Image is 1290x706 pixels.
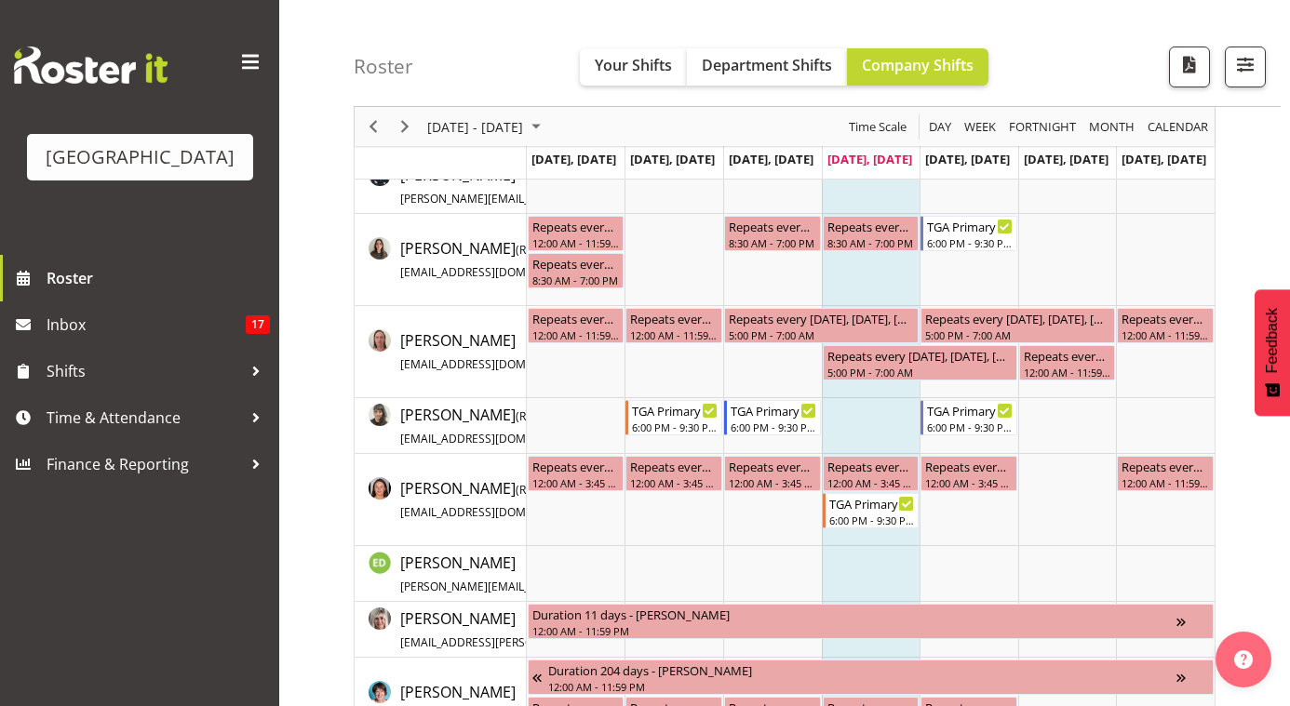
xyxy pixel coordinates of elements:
[246,315,270,334] span: 17
[862,55,974,75] span: Company Shifts
[400,329,660,374] a: [PERSON_NAME][EMAIL_ADDRESS][DOMAIN_NAME]
[846,115,910,139] button: Time Scale
[847,48,988,86] button: Company Shifts
[1086,115,1138,139] button: Timeline Month
[47,450,242,478] span: Finance & Reporting
[925,327,1110,342] div: 5:00 PM - 7:00 AM
[400,553,835,595] span: [PERSON_NAME]
[823,216,920,251] div: Dillyn Shine"s event - Repeats every monday, wednesday, thursday - Dillyn Shine Begin From Thursd...
[47,357,242,385] span: Shifts
[729,457,816,475] div: Repeats every [DATE], [DATE], [DATE], [DATE], [DATE] - [PERSON_NAME]
[927,401,1013,420] div: TGA Primary Music Fest. Songs from Sunny Days
[1024,151,1109,167] span: [DATE], [DATE]
[702,55,832,75] span: Department Shifts
[729,151,813,167] span: [DATE], [DATE]
[827,475,915,490] div: 12:00 AM - 3:45 PM
[532,309,620,327] div: Repeats every [DATE], [DATE], [DATE], [DATE] - [PERSON_NAME]
[528,308,625,343] div: Dion Stewart"s event - Repeats every monday, tuesday, saturday, sunday - Dion Stewart Begin From ...
[829,494,915,513] div: TGA Primary Music Fest. Songs from Sunny Days
[400,191,673,206] span: [PERSON_NAME][EMAIL_ADDRESS][DOMAIN_NAME]
[1122,457,1209,475] div: Repeats every [DATE] - [PERSON_NAME]
[1006,115,1080,139] button: Fortnight
[625,400,722,435] div: Dominique Vogler"s event - TGA Primary Music Fest. Songs from Sunny Days Begin From Tuesday, Augu...
[1019,345,1116,380] div: Dion Stewart"s event - Repeats every monday, tuesday, saturday, sunday - Dion Stewart Begin From ...
[519,482,553,498] span: RH 3.5
[595,55,672,75] span: Your Shifts
[580,48,687,86] button: Your Shifts
[355,158,527,214] td: David Tauranga resource
[528,659,1214,695] div: Fiona Macnab"s event - Duration 204 days - Fiona Macnab Begin From Monday, March 10, 2025 at 12:0...
[724,216,821,251] div: Dillyn Shine"s event - Repeats every monday, wednesday, thursday - Dillyn Shine Begin From Wednes...
[355,454,527,546] td: Elea Hargreaves resource
[1087,115,1136,139] span: Month
[424,115,549,139] button: August 25 - 31, 2025
[827,235,915,250] div: 8:30 AM - 7:00 PM
[528,604,1214,639] div: Emma Johns"s event - Duration 11 days - Emma Johns Begin From Monday, August 25, 2025 at 12:00:00...
[630,151,715,167] span: [DATE], [DATE]
[46,143,235,171] div: [GEOGRAPHIC_DATA]
[625,308,722,343] div: Dion Stewart"s event - Repeats every monday, tuesday, saturday, sunday - Dion Stewart Begin From ...
[400,264,585,280] span: [EMAIL_ADDRESS][DOMAIN_NAME]
[823,456,920,491] div: Elea Hargreaves"s event - Repeats every monday, tuesday, wednesday, thursday, friday - Elea Hargr...
[519,408,559,424] span: RH 10.5
[1122,475,1209,490] div: 12:00 AM - 11:59 PM
[925,151,1010,167] span: [DATE], [DATE]
[827,457,915,475] div: Repeats every [DATE], [DATE], [DATE], [DATE], [DATE] - [PERSON_NAME]
[925,457,1013,475] div: Repeats every [DATE], [DATE], [DATE], [DATE], [DATE] - [PERSON_NAME]
[724,308,919,343] div: Dion Stewart"s event - Repeats every friday, wednesday, thursday - Dion Stewart Begin From Wednes...
[925,309,1110,327] div: Repeats every [DATE], [DATE], [DATE] - [PERSON_NAME]
[827,151,912,167] span: [DATE], [DATE]
[400,405,660,447] span: [PERSON_NAME]
[1234,650,1253,669] img: help-xxl-2.png
[355,398,527,454] td: Dominique Vogler resource
[1024,365,1111,380] div: 12:00 AM - 11:59 PM
[14,47,168,84] img: Rosterit website logo
[400,504,585,520] span: [EMAIL_ADDRESS][DOMAIN_NAME]
[400,165,747,207] span: [PERSON_NAME]
[1169,47,1210,87] button: Download a PDF of the roster according to the set date range.
[1145,115,1212,139] button: Month
[729,309,914,327] div: Repeats every [DATE], [DATE], [DATE] - [PERSON_NAME]
[1122,309,1209,327] div: Repeats every [DATE], [DATE], [DATE], [DATE] - [PERSON_NAME]
[729,327,914,342] div: 5:00 PM - 7:00 AM
[355,306,527,398] td: Dion Stewart resource
[400,552,835,596] a: [PERSON_NAME][PERSON_NAME][EMAIL_ADDRESS][PERSON_NAME][DOMAIN_NAME]
[47,264,270,292] span: Roster
[548,660,1176,679] div: Duration 204 days - [PERSON_NAME]
[920,400,1017,435] div: Dominique Vogler"s event - TGA Primary Music Fest. Songs from Sunny Days Begin From Friday, Augus...
[724,456,821,491] div: Elea Hargreaves"s event - Repeats every monday, tuesday, wednesday, thursday, friday - Elea Hargr...
[1117,456,1214,491] div: Elea Hargreaves"s event - Repeats every sunday - Elea Hargreaves Begin From Sunday, August 31, 20...
[827,346,1013,365] div: Repeats every [DATE], [DATE], [DATE] - [PERSON_NAME]
[355,214,527,306] td: Dillyn Shine resource
[729,235,816,250] div: 8:30 AM - 7:00 PM
[516,482,557,498] span: ( )
[531,151,616,167] span: [DATE], [DATE]
[927,420,1013,434] div: 6:00 PM - 9:30 PM
[1255,289,1290,416] button: Feedback - Show survey
[532,623,1176,638] div: 12:00 AM - 11:59 PM
[47,404,242,432] span: Time & Attendance
[357,107,389,146] div: Previous
[361,115,386,139] button: Previous
[927,235,1013,250] div: 6:00 PM - 9:30 PM
[519,242,553,258] span: RH 3.5
[731,401,816,420] div: TGA Primary Music Fest. Songs from Sunny Days
[532,254,620,273] div: Repeats every [DATE], [DATE], [DATE] - [PERSON_NAME]
[1225,47,1266,87] button: Filter Shifts
[823,493,920,528] div: Elea Hargreaves"s event - TGA Primary Music Fest. Songs from Sunny Days Begin From Thursday, Augu...
[400,238,660,281] span: [PERSON_NAME]
[400,330,660,373] span: [PERSON_NAME]
[920,456,1017,491] div: Elea Hargreaves"s event - Repeats every monday, tuesday, wednesday, thursday, friday - Elea Hargr...
[927,217,1013,235] div: TGA Primary Music Fest. Songs from Sunny Days
[632,420,718,434] div: 6:00 PM - 9:30 PM
[687,48,847,86] button: Department Shifts
[393,115,418,139] button: Next
[355,546,527,602] td: Emma Dowman resource
[532,217,620,235] div: Repeats every [DATE] - Dillyn Shine
[1146,115,1210,139] span: calendar
[961,115,1000,139] button: Timeline Week
[632,401,718,420] div: TGA Primary Music Fest. Songs from Sunny Days
[355,602,527,658] td: Emma Johns resource
[516,408,563,424] span: ( )
[548,679,1176,694] div: 12:00 AM - 11:59 PM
